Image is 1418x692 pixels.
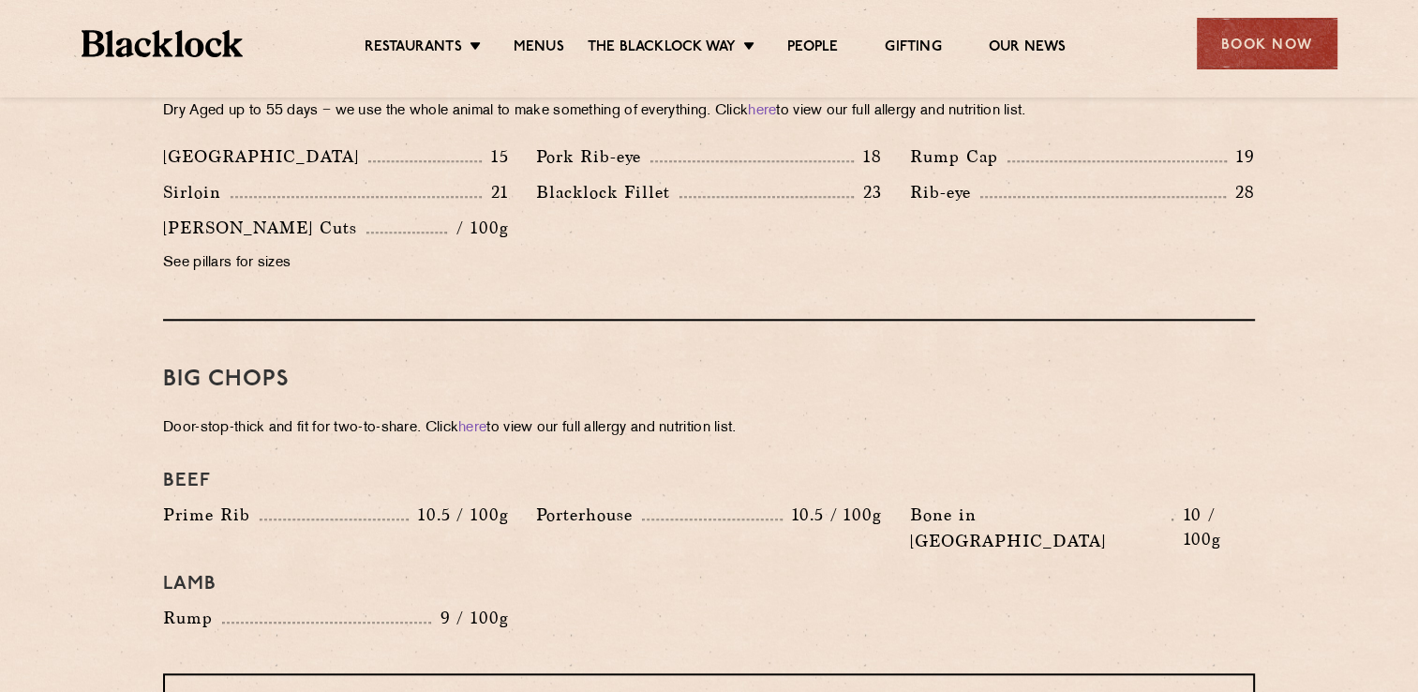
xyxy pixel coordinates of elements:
[163,215,366,241] p: [PERSON_NAME] Cuts
[482,180,509,204] p: 21
[163,250,508,277] p: See pillars for sizes
[365,38,462,59] a: Restaurants
[1226,180,1255,204] p: 28
[885,38,941,59] a: Gifting
[163,470,1255,492] h4: Beef
[409,503,508,527] p: 10.5 / 100g
[1197,18,1337,69] div: Book Now
[482,144,509,169] p: 15
[163,415,1255,442] p: Door-stop-thick and fit for two-to-share. Click to view our full allergy and nutrition list.
[989,38,1067,59] a: Our News
[163,143,368,170] p: [GEOGRAPHIC_DATA]
[163,179,231,205] p: Sirloin
[163,573,1255,595] h4: Lamb
[588,38,736,59] a: The Blacklock Way
[910,502,1172,554] p: Bone in [GEOGRAPHIC_DATA]
[536,179,679,205] p: Blacklock Fillet
[854,144,882,169] p: 18
[910,143,1008,170] p: Rump Cap
[910,179,980,205] p: Rib-eye
[163,98,1255,125] p: Dry Aged up to 55 days − we use the whole animal to make something of everything. Click to view o...
[748,104,776,118] a: here
[163,502,260,528] p: Prime Rib
[447,216,508,240] p: / 100g
[854,180,882,204] p: 23
[536,502,642,528] p: Porterhouse
[787,38,838,59] a: People
[431,606,509,630] p: 9 / 100g
[783,503,882,527] p: 10.5 / 100g
[536,143,650,170] p: Pork Rib-eye
[458,421,486,435] a: here
[514,38,564,59] a: Menus
[163,605,222,631] p: Rump
[163,368,1255,392] h3: Big Chops
[1227,144,1255,169] p: 19
[1173,503,1255,551] p: 10 / 100g
[82,30,244,57] img: BL_Textured_Logo-footer-cropped.svg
